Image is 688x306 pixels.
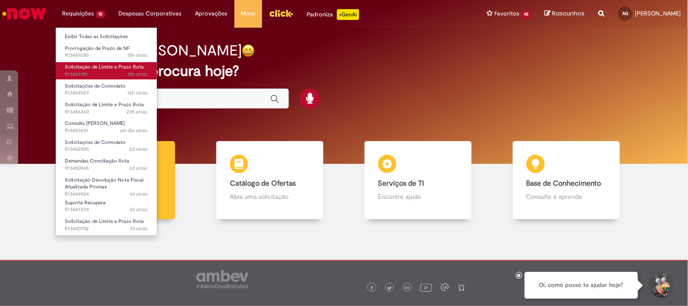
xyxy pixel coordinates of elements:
img: ServiceNow [1,5,48,23]
img: happy-face.png [242,44,255,57]
time: 28/08/2025 17:46:43 [128,52,148,59]
a: Catálogo de Ofertas Abra uma solicitação [196,141,344,220]
span: Favoritos [494,9,519,18]
span: Solicitações de Comodato [65,83,126,89]
a: Aberto R13450965 : Demandas Conciliação Rota [56,156,157,173]
time: 28/08/2025 17:01:25 [128,71,148,78]
time: 27/08/2025 09:18:26 [130,165,148,172]
span: R13440702 [65,225,148,232]
img: logo_footer_facebook.png [370,286,374,291]
span: R13458929 [65,89,148,97]
button: Iniciar Conversa de Suporte [647,272,674,299]
ul: Requisições [55,27,157,236]
span: R13453631 [65,127,148,134]
span: Despesas Corporativas [119,9,182,18]
a: Aberto R13452505 : Solicitações de Comodato [56,138,157,154]
h2: O que você procura hoje? [68,63,620,79]
a: Tirar dúvidas Tirar dúvidas com Lupi Assist e Gen Ai [48,141,196,220]
img: logo_footer_naosei.png [458,283,466,291]
span: More [241,9,255,18]
span: 23h atrás [127,109,148,115]
span: Requisições [62,9,94,18]
span: 15h atrás [128,52,148,59]
span: AG [623,10,629,16]
a: Aberto R13459685 : Prorrogação de Prazo de NF [56,44,157,60]
span: Solicitação de Limite e Prazo Rota [65,101,144,108]
time: 28/08/2025 16:00:14 [128,89,148,96]
a: Aberto R13458929 : Solicitações de Comodato [56,81,157,98]
span: R13449924 [65,191,148,198]
img: logo_footer_ambev_rotulo_gray.png [196,270,249,288]
b: Base de Conhecimento [527,179,601,188]
span: 7d atrás [130,225,148,232]
time: 26/08/2025 17:21:52 [130,191,148,197]
span: [PERSON_NAME] [635,10,681,17]
a: Aberto R13440702 : Solicitação de Limite e Prazo Rota [56,217,157,233]
a: Exibir Todas as Solicitações [56,32,157,42]
span: Demandas Conciliação Rota [65,158,129,164]
a: Base de Conhecimento Consulte e aprenda [492,141,640,220]
span: 16h atrás [128,89,148,96]
time: 26/08/2025 10:05:59 [130,206,148,213]
span: Prorrogação de Prazo de NF [65,45,130,52]
p: Consulte e aprenda [527,192,606,201]
a: Aberto R13456260 : Solicitação de Limite e Prazo Rota [56,100,157,117]
span: R13456260 [65,109,148,116]
img: logo_footer_workplace.png [441,283,449,291]
img: click_logo_yellow_360x200.png [269,6,293,20]
time: 27/08/2025 16:38:00 [120,127,148,134]
span: R13450965 [65,165,148,172]
span: 2d atrás [130,146,148,153]
span: Consulta [PERSON_NAME] [65,120,125,127]
div: Oi, como posso te ajudar hoje? [525,272,638,299]
span: 3d atrás [130,206,148,213]
img: logo_footer_youtube.png [420,281,432,293]
span: 42 [521,10,531,18]
span: R13459381 [65,71,148,78]
a: Serviços de TI Encontre ajuda [344,141,493,220]
a: Aberto R13449924 : Solicitação Devolução Nota Fiscal Atualizada Promax [56,175,157,195]
img: logo_footer_linkedin.png [405,286,410,291]
time: 27/08/2025 13:43:16 [130,146,148,153]
a: Aberto R13447239 : Suporte Recupera [56,198,157,215]
span: Solicitação Devolução Nota Fiscal Atualizada Promax [65,177,143,191]
span: 15h atrás [128,71,148,78]
p: Abra uma solicitação [230,192,310,201]
time: 28/08/2025 09:38:42 [127,109,148,115]
img: logo_footer_twitter.png [387,286,392,291]
span: 10 [96,10,105,18]
a: Aberto R13453631 : Consulta Serasa [56,118,157,135]
b: Serviços de TI [378,179,425,188]
p: Encontre ajuda [378,192,458,201]
span: R13459685 [65,52,148,59]
div: Padroniza [307,9,359,20]
a: Rascunhos [545,10,585,18]
span: Aprovações [195,9,228,18]
span: um dia atrás [120,127,148,134]
span: 2d atrás [130,165,148,172]
p: +GenAi [337,9,359,20]
span: Solicitação de Limite e Prazo Rota [65,218,144,225]
a: Aberto R13459381 : Solicitação de Limite e Prazo Rota [56,62,157,79]
span: Solicitação de Limite e Prazo Rota [65,64,144,70]
span: R13452505 [65,146,148,153]
span: Solicitações de Comodato [65,139,126,146]
b: Catálogo de Ofertas [230,179,296,188]
span: R13447239 [65,206,148,213]
span: Suporte Recupera [65,199,106,206]
span: Rascunhos [552,9,585,18]
span: 3d atrás [130,191,148,197]
time: 22/08/2025 16:09:54 [130,225,148,232]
